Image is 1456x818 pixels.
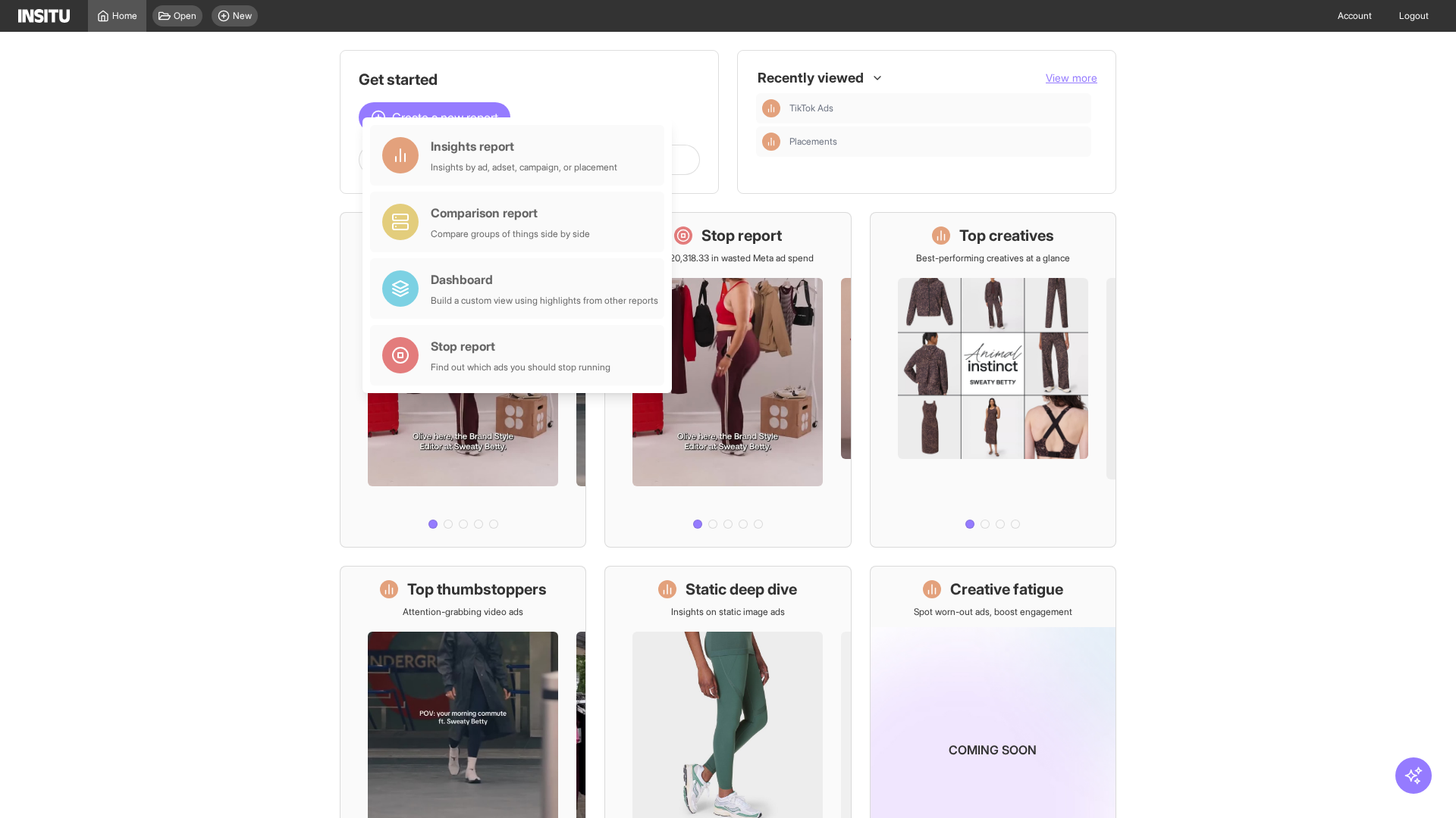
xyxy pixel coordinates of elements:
[431,270,658,289] div: Dashboard
[359,69,700,90] h1: Get started
[431,228,590,240] div: Compare groups of things side by side
[789,102,833,114] span: TikTok Ads
[18,9,70,23] img: Logo
[789,136,1085,148] span: Placements
[407,579,547,600] h1: Top thumbstoppers
[701,225,782,246] h1: Stop report
[431,337,610,355] div: Stop report
[1046,71,1097,84] span: View more
[233,10,252,22] span: New
[789,136,837,148] span: Placements
[762,99,780,117] div: Insights
[686,579,797,600] h1: Static deep dive
[604,212,851,548] a: Stop reportSave £20,318.33 in wasted Meta ad spend
[671,606,785,618] p: Insights on static image ads
[403,606,523,618] p: Attention-grabbing video ads
[174,10,196,22] span: Open
[431,295,658,307] div: Build a custom view using highlights from other reports
[789,102,1085,114] span: TikTok Ads
[762,133,780,151] div: Insights
[642,252,814,264] p: Save £20,318.33 in wasted Meta ad spend
[916,252,1070,264] p: Best-performing creatives at a glance
[359,102,510,133] button: Create a new report
[431,137,617,155] div: Insights report
[340,212,586,548] a: What's live nowSee all active ads instantly
[392,108,498,126] span: Create a new report
[431,204,590,222] div: Comparison report
[112,10,137,22] span: Home
[1046,70,1097,86] button: View more
[870,212,1116,548] a: Top creativesBest-performing creatives at a glance
[431,161,617,173] div: Insights by ad, adset, campaign, or placement
[431,361,610,373] div: Find out which ads you should stop running
[959,225,1054,246] h1: Top creatives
